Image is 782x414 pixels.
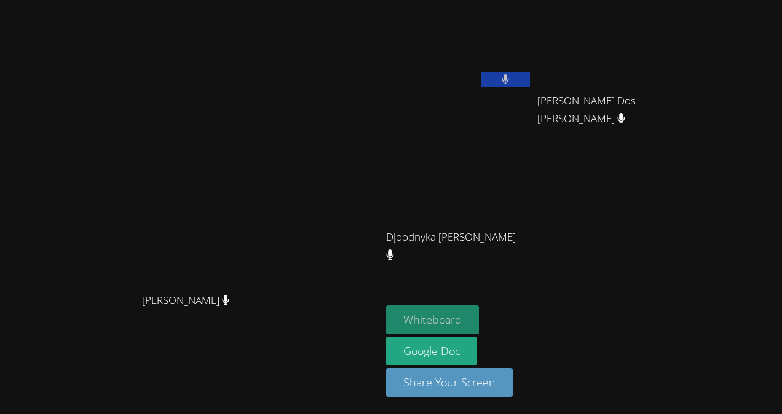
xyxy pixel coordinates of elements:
a: Google Doc [386,337,477,365]
button: Whiteboard [386,305,479,334]
span: Djoodnyka [PERSON_NAME] [386,228,523,264]
span: [PERSON_NAME] [142,292,230,310]
button: Share Your Screen [386,368,513,397]
span: [PERSON_NAME] Dos [PERSON_NAME] [537,92,674,128]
